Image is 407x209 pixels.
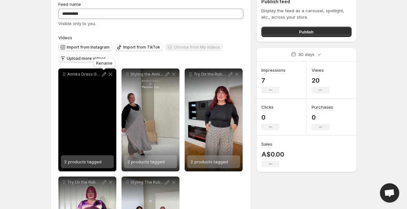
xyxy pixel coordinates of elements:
[261,150,284,158] p: A$0.00
[58,55,109,62] button: Upload more videos
[261,114,279,121] p: 0
[58,43,112,51] button: Import from Instagram
[67,45,110,50] span: Import from Instagram
[312,77,330,84] p: 20
[115,43,163,51] button: Import from TikTok
[312,67,324,73] h3: Views
[67,56,106,61] span: Upload more videos
[121,68,179,171] div: Styling the Annika Dress with [PERSON_NAME]2 products tagged
[127,159,165,164] span: 2 products tagged
[312,104,333,110] h3: Purchases
[58,68,116,171] div: Annika Dress Geo_Reese Shirt Black_Styling broll_Simone_TOS2 products tagged
[64,159,102,164] span: 2 products tagged
[298,51,315,58] p: 30 days
[261,27,351,37] button: Publish
[131,72,164,77] p: Styling the Annika Dress with [PERSON_NAME]
[194,72,227,77] p: Try On the Ruby Pants with [PERSON_NAME]
[123,45,160,50] span: Import from TikTok
[261,67,286,73] h3: Impressions
[261,141,272,147] h3: Sales
[312,114,333,121] p: 0
[380,183,399,203] a: Open chat
[190,159,228,164] span: 2 products tagged
[261,77,286,84] p: 7
[58,2,81,7] span: Feed name
[58,35,72,40] span: Videos
[67,72,101,77] p: Annika Dress Geo_Reese Shirt Black_Styling broll_Simone_TOS
[261,104,274,110] h3: Clicks
[185,68,243,171] div: Try On the Ruby Pants with [PERSON_NAME]2 products tagged
[67,180,101,185] p: Try On the Ruby Pants with [PERSON_NAME]
[58,21,96,26] span: Visible only to you.
[299,29,314,35] span: Publish
[131,180,164,185] p: Styling The Ruby Pants with [PERSON_NAME] & [PERSON_NAME]
[261,7,351,20] p: Display the feed as a carousel, spotlight, etc., across your store.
